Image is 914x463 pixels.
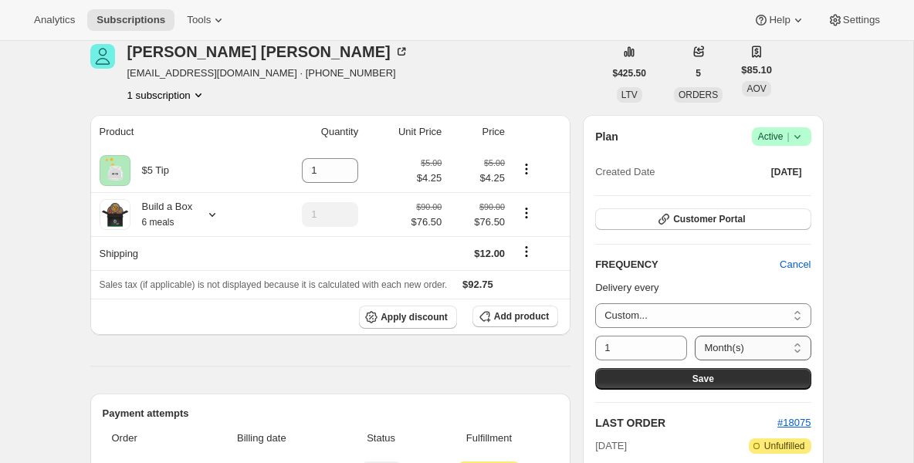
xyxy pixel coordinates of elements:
img: product img [100,155,130,186]
span: Customer Portal [673,213,745,225]
button: Customer Portal [595,208,811,230]
span: Apply discount [381,311,448,323]
button: Analytics [25,9,84,31]
button: [DATE] [762,161,811,183]
span: Margrete Beneby [90,44,115,69]
th: Shipping [90,236,259,270]
span: Tools [187,14,211,26]
div: Build a Box [130,199,193,230]
small: $5.00 [421,158,442,167]
span: Help [769,14,790,26]
span: $85.10 [741,63,772,78]
span: Analytics [34,14,75,26]
button: Subscriptions [87,9,174,31]
span: $76.50 [411,215,442,230]
th: Unit Price [363,115,446,149]
span: 5 [696,67,701,79]
h2: FREQUENCY [595,257,780,272]
img: product img [100,199,130,230]
span: | [787,130,789,143]
span: Subscriptions [96,14,165,26]
button: Cancel [770,252,820,277]
span: $425.50 [613,67,646,79]
button: Shipping actions [514,243,539,260]
span: Settings [843,14,880,26]
span: $76.50 [451,215,505,230]
span: $92.75 [462,279,493,290]
span: Sales tax (if applicable) is not displayed because it is calculated with each new order. [100,279,448,290]
th: Order [103,421,186,455]
span: Active [758,129,805,144]
span: $4.25 [451,171,505,186]
div: $5 Tip [130,163,169,178]
span: Fulfillment [429,431,549,446]
h2: Plan [595,129,618,144]
button: Product actions [514,161,539,177]
span: AOV [746,83,766,94]
th: Quantity [259,115,363,149]
button: $425.50 [604,63,655,84]
a: #18075 [777,417,811,428]
span: LTV [621,90,638,100]
span: ORDERS [679,90,718,100]
h2: LAST ORDER [595,415,777,431]
small: $5.00 [484,158,505,167]
small: $90.00 [416,202,442,211]
button: Product actions [127,87,206,103]
span: Save [692,373,714,385]
span: Status [342,431,419,446]
small: $90.00 [479,202,505,211]
h2: Payment attempts [103,406,559,421]
span: [DATE] [771,166,802,178]
th: Price [446,115,509,149]
span: [DATE] [595,438,627,454]
div: [PERSON_NAME] [PERSON_NAME] [127,44,409,59]
span: $4.25 [417,171,442,186]
button: Product actions [514,204,539,221]
th: Product [90,115,259,149]
p: Delivery every [595,280,811,296]
button: Help [744,9,814,31]
button: Tools [178,9,235,31]
span: Created Date [595,164,655,180]
span: $12.00 [474,248,505,259]
span: [EMAIL_ADDRESS][DOMAIN_NAME] · [PHONE_NUMBER] [127,66,409,81]
button: Save [595,368,811,390]
button: 5 [686,63,710,84]
button: Add product [472,306,558,327]
button: #18075 [777,415,811,431]
button: Settings [818,9,889,31]
span: Billing date [190,431,333,446]
span: Unfulfilled [764,440,805,452]
button: Apply discount [359,306,457,329]
small: 6 meals [142,217,174,228]
span: Add product [494,310,549,323]
span: Cancel [780,257,811,272]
